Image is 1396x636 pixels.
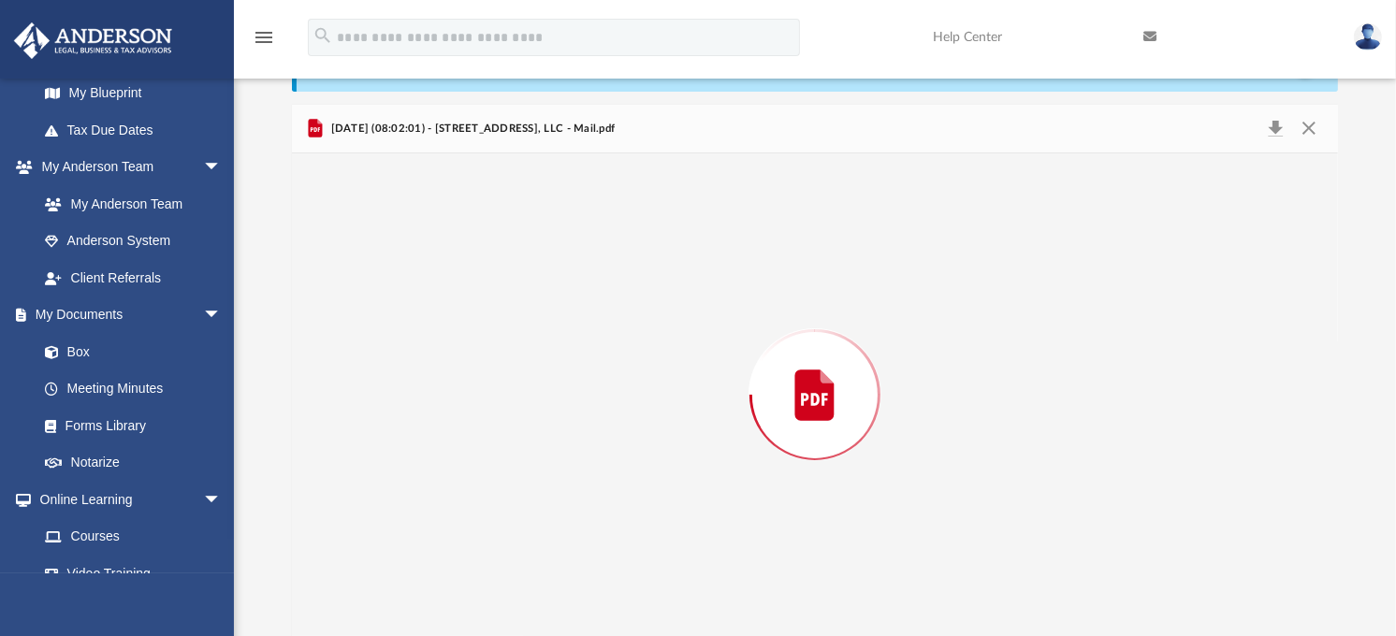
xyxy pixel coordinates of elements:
[13,296,240,334] a: My Documentsarrow_drop_down
[26,555,231,592] a: Video Training
[327,121,615,137] span: [DATE] (08:02:01) - [STREET_ADDRESS], LLC - Mail.pdf
[13,149,240,186] a: My Anderson Teamarrow_drop_down
[8,22,178,59] img: Anderson Advisors Platinum Portal
[26,444,240,482] a: Notarize
[1292,116,1326,142] button: Close
[26,223,240,260] a: Anderson System
[203,149,240,187] span: arrow_drop_down
[253,36,275,49] a: menu
[253,26,275,49] i: menu
[26,518,240,556] a: Courses
[313,25,333,46] i: search
[1354,23,1382,51] img: User Pic
[26,370,240,408] a: Meeting Minutes
[26,185,231,223] a: My Anderson Team
[26,259,240,296] a: Client Referrals
[1258,116,1292,142] button: Download
[203,296,240,335] span: arrow_drop_down
[26,407,231,444] a: Forms Library
[26,75,240,112] a: My Blueprint
[13,481,240,518] a: Online Learningarrow_drop_down
[26,111,250,149] a: Tax Due Dates
[203,481,240,519] span: arrow_drop_down
[26,333,231,370] a: Box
